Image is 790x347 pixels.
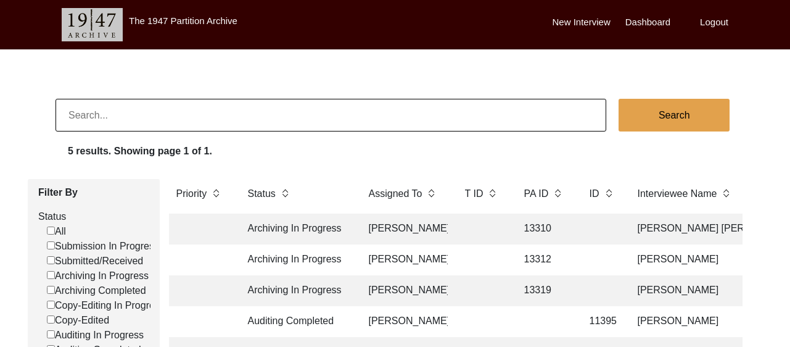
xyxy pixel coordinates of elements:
label: Auditing In Progress [47,328,144,343]
label: Submitted/Received [47,254,143,269]
td: [PERSON_NAME] [361,306,448,337]
td: Archiving In Progress [241,275,352,306]
td: [PERSON_NAME] [630,275,754,306]
td: [PERSON_NAME] [PERSON_NAME] [630,214,754,245]
label: Submission In Progress [47,239,159,254]
input: Auditing In Progress [47,330,55,338]
td: [PERSON_NAME] [361,245,448,275]
label: Copy-Edited [47,313,109,328]
td: [PERSON_NAME] [630,245,754,275]
label: Priority [176,186,207,201]
img: sort-button.png [427,186,435,200]
label: Filter By [38,185,150,200]
td: Archiving In Progress [241,214,352,245]
img: header-logo.png [62,8,123,41]
input: Archiving Completed [47,286,55,294]
label: Archiving In Progress [47,269,149,283]
td: 13312 [517,245,572,275]
button: Search [619,99,730,132]
img: sort-button.png [553,186,562,200]
label: New Interview [553,15,611,30]
input: Submission In Progress [47,241,55,249]
img: sort-button.png [722,186,730,200]
input: Copy-Editing In Progress [47,301,55,309]
input: All [47,227,55,235]
label: Status [38,209,150,224]
input: Submitted/Received [47,256,55,264]
img: sort-button.png [281,186,289,200]
label: Interviewee Name [638,186,717,201]
td: [PERSON_NAME] [630,306,754,337]
label: Dashboard [625,15,670,30]
td: [PERSON_NAME] [361,214,448,245]
label: Logout [700,15,728,30]
label: Archiving Completed [47,283,146,298]
td: 13319 [517,275,572,306]
label: Status [248,186,276,201]
label: PA ID [524,186,549,201]
label: Assigned To [369,186,422,201]
td: 13310 [517,214,572,245]
label: The 1947 Partition Archive [129,15,237,26]
label: Copy-Editing In Progress [47,298,165,313]
label: T ID [465,186,483,201]
td: [PERSON_NAME] [361,275,448,306]
img: sort-button.png [212,186,220,200]
img: sort-button.png [488,186,496,200]
td: 11395 [582,306,620,337]
img: sort-button.png [604,186,613,200]
td: Auditing Completed [241,306,352,337]
input: Search... [56,99,606,132]
label: 5 results. Showing page 1 of 1. [68,144,212,159]
input: Archiving In Progress [47,271,55,279]
label: ID [590,186,599,201]
label: All [47,224,66,239]
input: Copy-Edited [47,316,55,324]
td: Archiving In Progress [241,245,352,275]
